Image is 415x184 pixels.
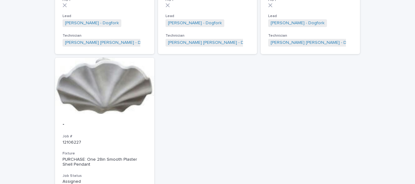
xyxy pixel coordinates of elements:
[271,40,385,45] a: [PERSON_NAME] [PERSON_NAME] - Dogfork - Technician
[63,33,147,38] h3: Technician
[63,121,147,128] p: -
[63,157,147,168] div: PURCHASE: One 28in Smooth Plaster Shell Pendant
[168,21,222,26] a: [PERSON_NAME] - Dogfork
[166,33,250,38] h3: Technician
[63,140,147,145] p: 12106227
[63,134,147,139] h3: Job #
[63,151,147,156] h3: Fixture
[268,14,352,19] h3: Lead
[63,173,147,178] h3: Job Status
[63,14,147,19] h3: Lead
[65,21,119,26] a: [PERSON_NAME] - Dogfork
[65,40,179,45] a: [PERSON_NAME] [PERSON_NAME] - Dogfork - Technician
[268,33,352,38] h3: Technician
[166,14,250,19] h3: Lead
[168,40,282,45] a: [PERSON_NAME] [PERSON_NAME] - Dogfork - Technician
[271,21,324,26] a: [PERSON_NAME] - Dogfork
